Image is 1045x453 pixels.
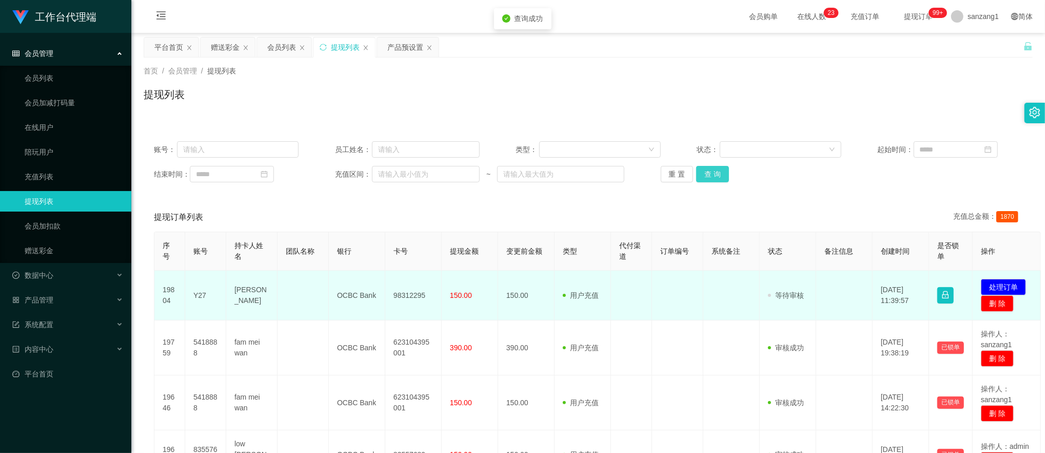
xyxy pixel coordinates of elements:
[35,1,96,33] h1: 工作台代理端
[648,146,655,154] i: 图标: down
[335,169,372,180] span: 充值区间：
[385,375,442,430] td: 623104395001
[154,375,185,430] td: 19646
[563,247,577,255] span: 类型
[393,247,408,255] span: 卡号
[619,241,641,260] span: 代付渠道
[1011,13,1018,20] i: 图标: global
[144,67,158,75] span: 首页
[498,271,555,320] td: 150.00
[828,8,832,18] p: 2
[329,375,385,430] td: OCBC Bank
[337,247,351,255] span: 银行
[299,45,305,51] i: 图标: close
[12,10,29,25] img: logo.9652507e.png
[385,271,442,320] td: 98312295
[1029,107,1040,118] i: 图标: setting
[186,45,192,51] i: 图标: close
[929,8,947,18] sup: 1048
[185,271,226,320] td: Y27
[25,166,123,187] a: 充值列表
[697,144,720,155] span: 状态：
[498,375,555,430] td: 150.00
[768,291,804,299] span: 等待审核
[12,364,123,384] a: 图标: dashboard平台首页
[387,37,423,57] div: 产品预设置
[831,8,835,18] p: 3
[372,141,480,158] input: 请输入
[981,350,1014,367] button: 删 除
[211,37,240,57] div: 赠送彩金
[996,211,1018,222] span: 1870
[226,320,278,375] td: fam mei wan
[981,330,1012,349] span: 操作人：sanzang1
[878,144,914,155] span: 起始时间：
[207,67,236,75] span: 提现列表
[981,247,995,255] span: 操作
[873,271,929,320] td: [DATE] 11:39:57
[12,296,53,304] span: 产品管理
[25,191,123,212] a: 提现列表
[226,375,278,430] td: fam mei wan
[768,399,804,407] span: 审核成功
[12,346,19,353] i: 图标: profile
[937,397,964,409] button: 已锁单
[154,144,177,155] span: 账号：
[450,344,472,352] span: 390.00
[162,67,164,75] span: /
[267,37,296,57] div: 会员列表
[12,272,19,279] i: 图标: check-circle-o
[168,67,197,75] span: 会员管理
[385,320,442,375] td: 623104395001
[450,247,479,255] span: 提现金额
[234,241,263,260] span: 持卡人姓名
[984,146,992,153] i: 图标: calendar
[563,399,599,407] span: 用户充值
[286,247,314,255] span: 团队名称
[712,247,740,255] span: 系统备注
[981,279,1026,295] button: 处理订单
[201,67,203,75] span: /
[261,171,268,178] i: 图标: calendar
[563,344,599,352] span: 用户充值
[516,144,539,155] span: 类型：
[937,287,954,304] button: 图标: lock
[193,247,208,255] span: 账号
[1023,42,1033,51] i: 图标: unlock
[12,271,53,279] span: 数据中心
[226,271,278,320] td: [PERSON_NAME]
[563,291,599,299] span: 用户充值
[329,271,385,320] td: OCBC Bank
[981,295,1014,312] button: 删 除
[154,211,203,223] span: 提现订单列表
[515,14,543,23] span: 查询成功
[660,247,689,255] span: 订单编号
[845,13,884,20] span: 充值订单
[335,144,372,155] span: 员工姓名：
[363,45,369,51] i: 图标: close
[937,342,964,354] button: 已锁单
[696,166,729,182] button: 查 询
[981,442,1029,450] span: 操作人：admin
[154,271,185,320] td: 19804
[144,1,179,33] i: 图标: menu-fold
[320,44,327,51] i: 图标: sync
[506,247,542,255] span: 变更前金额
[144,87,185,102] h1: 提现列表
[25,240,123,261] a: 赠送彩金
[25,117,123,138] a: 在线用户
[824,247,853,255] span: 备注信息
[154,320,185,375] td: 19759
[12,320,53,329] span: 系统配置
[480,169,498,180] span: ~
[12,49,53,58] span: 会员管理
[372,166,480,182] input: 请输入最小值为
[768,344,804,352] span: 审核成功
[873,320,929,375] td: [DATE] 19:38:19
[498,320,555,375] td: 390.00
[185,375,226,430] td: 5418888
[981,385,1012,404] span: 操作人：sanzang1
[331,37,360,57] div: 提现列表
[12,345,53,353] span: 内容中心
[329,320,385,375] td: OCBC Bank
